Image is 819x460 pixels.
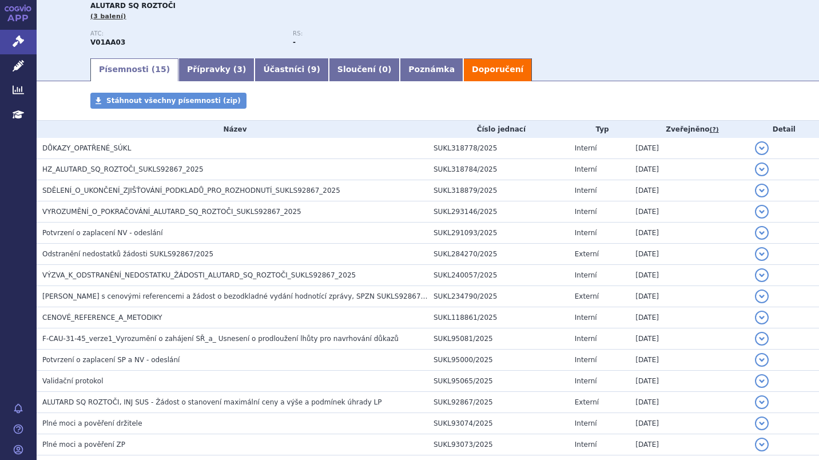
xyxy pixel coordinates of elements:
[42,419,142,427] span: Plné moci a pověření držitele
[90,30,281,37] p: ATC:
[755,247,769,261] button: detail
[630,159,749,180] td: [DATE]
[42,165,204,173] span: HZ_ALUTARD_SQ_ROZTOČI_SUKLS92867_2025
[293,38,296,46] strong: -
[428,265,569,286] td: SUKL240057/2025
[575,335,597,343] span: Interní
[293,30,484,37] p: RS:
[42,229,163,237] span: Potvrzení o zaplacení NV - odeslání
[575,165,597,173] span: Interní
[755,417,769,430] button: detail
[428,286,569,307] td: SUKL234790/2025
[42,441,125,449] span: Plné moci a pověření ZP
[382,65,388,74] span: 0
[255,58,328,81] a: Účastníci (9)
[428,328,569,350] td: SUKL95081/2025
[630,138,749,159] td: [DATE]
[428,371,569,392] td: SUKL95065/2025
[178,58,255,81] a: Přípravky (3)
[630,265,749,286] td: [DATE]
[630,413,749,434] td: [DATE]
[311,65,317,74] span: 9
[428,413,569,434] td: SUKL93074/2025
[329,58,400,81] a: Sloučení (0)
[463,58,532,81] a: Doporučení
[42,314,162,322] span: CENOVÉ_REFERENCE_A_METODIKY
[575,292,599,300] span: Externí
[428,307,569,328] td: SUKL118861/2025
[755,205,769,219] button: detail
[106,97,241,105] span: Stáhnout všechny písemnosti (zip)
[755,311,769,324] button: detail
[42,335,399,343] span: F-CAU-31-45_verze1_Vyrozumění o zahájení SŘ_a_ Usnesení o prodloužení lhůty pro navrhování důkazů
[755,162,769,176] button: detail
[710,126,719,134] abbr: (?)
[428,201,569,223] td: SUKL293146/2025
[630,180,749,201] td: [DATE]
[428,223,569,244] td: SUKL291093/2025
[755,332,769,346] button: detail
[755,290,769,303] button: detail
[749,121,819,138] th: Detail
[42,208,301,216] span: VYROZUMĚNÍ_O_POKRAČOVÁNÍ_ALUTARD_SQ_ROZTOČI_SUKLS92867_2025
[630,201,749,223] td: [DATE]
[400,58,463,81] a: Poznámka
[755,268,769,282] button: detail
[42,377,104,385] span: Validační protokol
[630,371,749,392] td: [DATE]
[755,353,769,367] button: detail
[755,226,769,240] button: detail
[155,65,166,74] span: 15
[630,286,749,307] td: [DATE]
[42,187,340,195] span: SDĚLENÍ_O_UKONČENÍ_ZJIŠŤOVÁNÍ_PODKLADŮ_PRO_ROZHODNUTÍ_SUKLS92867_2025
[630,328,749,350] td: [DATE]
[755,438,769,451] button: detail
[42,356,180,364] span: Potvrzení o zaplacení SP a NV - odeslání
[428,350,569,371] td: SUKL95000/2025
[575,314,597,322] span: Interní
[569,121,630,138] th: Typ
[575,419,597,427] span: Interní
[755,141,769,155] button: detail
[755,374,769,388] button: detail
[575,144,597,152] span: Interní
[575,229,597,237] span: Interní
[575,356,597,364] span: Interní
[42,398,382,406] span: ALUTARD SQ ROZTOČI, INJ SUS - Žádost o stanovení maximální ceny a výše a podmínek úhrady LP
[90,58,178,81] a: Písemnosti (15)
[237,65,242,74] span: 3
[90,13,126,20] span: (3 balení)
[575,187,597,195] span: Interní
[42,144,131,152] span: DŮKAZY_OPATŘENÉ_SÚKL
[630,307,749,328] td: [DATE]
[630,244,749,265] td: [DATE]
[90,2,176,10] span: ALUTARD SQ ROZTOČI
[630,392,749,413] td: [DATE]
[575,398,599,406] span: Externí
[428,121,569,138] th: Číslo jednací
[42,271,356,279] span: VÝZVA_K_ODSTRANĚNÍ_NEDOSTATKU_ŽÁDOSTI_ALUTARD_SQ_ROZTOČI_SUKLS92867_2025
[90,38,125,46] strong: DOMÁCÍ PRACH, ROZTOČI
[575,271,597,279] span: Interní
[90,93,247,109] a: Stáhnout všechny písemnosti (zip)
[428,392,569,413] td: SUKL92867/2025
[630,223,749,244] td: [DATE]
[428,434,569,455] td: SUKL93073/2025
[37,121,428,138] th: Název
[575,441,597,449] span: Interní
[428,138,569,159] td: SUKL318778/2025
[575,377,597,385] span: Interní
[630,350,749,371] td: [DATE]
[428,180,569,201] td: SUKL318879/2025
[630,434,749,455] td: [DATE]
[630,121,749,138] th: Zveřejněno
[42,250,213,258] span: Odstranění nedostatků žádosti SUKLS92867/2025
[428,159,569,180] td: SUKL318784/2025
[575,208,597,216] span: Interní
[755,395,769,409] button: detail
[428,244,569,265] td: SUKL284270/2025
[755,184,769,197] button: detail
[575,250,599,258] span: Externí
[42,292,440,300] span: Souhlas s cenovými referencemi a žádost o bezodkladné vydání hodnotící zprávy, SPZN SUKLS92867/2025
